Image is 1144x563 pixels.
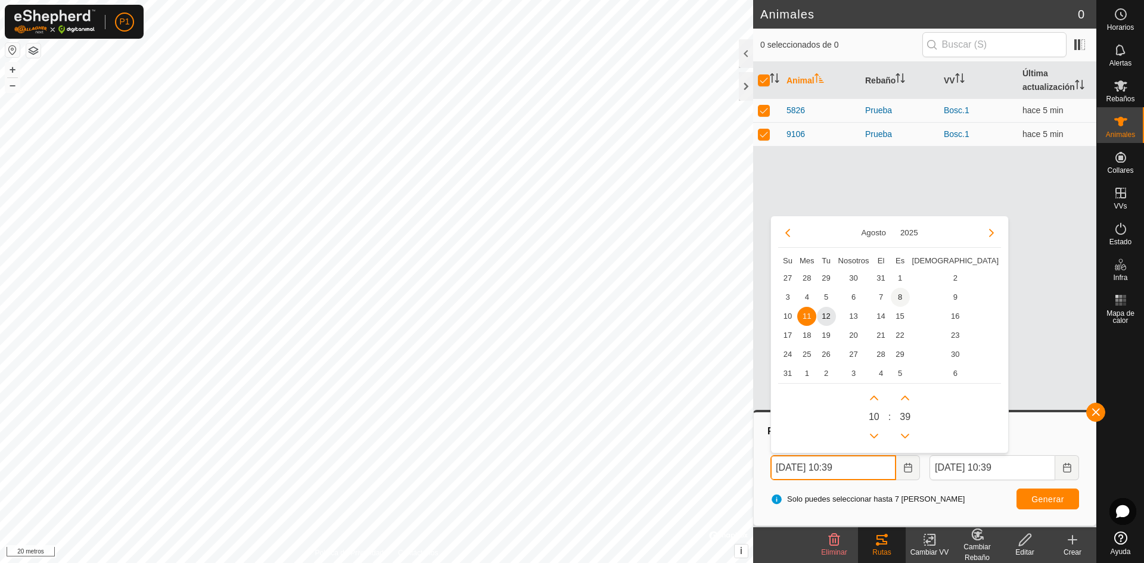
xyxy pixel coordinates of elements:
[849,350,857,359] font: 27
[1015,548,1034,556] font: Editar
[849,273,857,282] font: 30
[822,273,830,282] font: 29
[861,228,886,237] font: Agosto
[778,326,797,345] td: 17
[896,331,904,340] font: 22
[910,345,1001,364] td: 30
[865,427,884,446] p-button: Hora anterior
[878,256,885,265] font: El
[784,331,792,340] font: 17
[1097,527,1144,560] a: Ayuda
[767,426,794,436] font: Rutas
[872,288,891,307] td: 7
[944,129,969,139] font: Bosc.1
[1016,489,1079,509] button: Generar
[879,369,883,378] font: 4
[817,326,836,345] td: 19
[797,345,817,364] td: 25
[315,548,384,558] a: Política de Privacidad
[10,63,16,76] font: +
[824,293,828,301] font: 5
[803,331,811,340] font: 18
[896,256,904,265] font: Es
[778,307,797,326] td: 10
[872,548,891,556] font: Rutas
[803,273,811,282] font: 28
[898,273,902,282] font: 1
[787,494,965,503] font: Solo puedes seleccionar hasta 7 [PERSON_NAME]
[912,256,999,265] font: [DEMOGRAPHIC_DATA]
[1109,59,1131,67] font: Alertas
[836,364,872,383] td: 3
[817,364,836,383] td: 2
[963,543,990,562] font: Cambiar Rebaño
[838,256,869,265] font: Nosotros
[797,364,817,383] td: 1
[888,412,891,422] font: :
[778,345,797,364] td: 24
[865,388,884,408] p-button: Próxima hora
[910,364,1001,383] td: 6
[951,312,959,321] font: 16
[784,312,792,321] font: 10
[944,76,955,85] font: VV
[1106,309,1134,325] font: Mapa de calor
[119,17,129,26] font: P1
[836,307,872,326] td: 13
[876,273,885,282] font: 31
[922,32,1067,57] input: Buscar (S)
[872,269,891,288] td: 31
[815,75,824,85] p-sorticon: Activar para ordenar
[783,256,792,265] font: Su
[896,350,904,359] font: 29
[1078,8,1084,21] font: 0
[865,129,892,139] font: Prueba
[876,312,885,321] font: 14
[900,228,918,237] font: 2025
[824,369,828,378] font: 2
[1109,238,1131,246] font: Estado
[836,269,872,288] td: 30
[865,105,892,115] font: Prueba
[891,288,910,307] td: 8
[797,326,817,345] td: 18
[836,288,872,307] td: 6
[1055,455,1079,480] button: Elija fecha
[869,412,879,422] font: 10
[891,364,910,383] td: 5
[1031,494,1064,504] font: Generar
[800,256,815,265] font: Mes
[896,312,904,321] font: 15
[822,331,830,340] font: 19
[951,350,959,359] font: 30
[944,105,969,115] a: Bosc.1
[1064,548,1081,556] font: Crear
[849,312,857,321] font: 13
[1113,273,1127,282] font: Infra
[803,350,811,359] font: 25
[872,326,891,345] td: 21
[822,256,831,265] font: Tu
[740,546,742,556] font: i
[910,307,1001,326] td: 16
[900,412,910,422] font: 39
[785,293,789,301] font: 3
[953,369,958,378] font: 6
[778,223,797,242] button: Mes anterior
[786,105,805,115] font: 5826
[910,269,1001,288] td: 2
[876,331,885,340] font: 21
[817,307,836,326] td: 12
[821,548,847,556] font: Eliminar
[1107,23,1134,32] font: Horarios
[876,350,885,359] font: 28
[805,293,809,301] font: 4
[822,350,830,359] font: 26
[856,226,891,239] button: Elija mes
[879,293,883,301] font: 7
[953,293,958,301] font: 9
[1022,129,1063,139] span: 12 de agosto de 2025, 10:33
[10,79,15,91] font: –
[851,369,856,378] font: 3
